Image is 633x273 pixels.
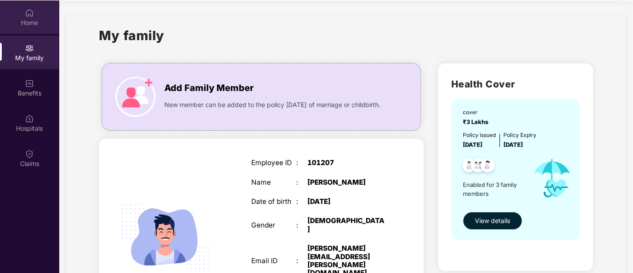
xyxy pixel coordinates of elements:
div: Employee ID [251,159,296,167]
div: [PERSON_NAME] [307,178,386,186]
span: New member can be added to the policy [DATE] of marriage or childbirth. [164,100,380,110]
div: [DEMOGRAPHIC_DATA] [307,217,386,233]
span: Add Family Member [164,81,253,95]
div: : [296,198,307,206]
img: svg+xml;base64,PHN2ZyBpZD0iSG9tZSIgeG1sbnM9Imh0dHA6Ly93d3cudzMub3JnLzIwMDAvc3ZnIiB3aWR0aD0iMjAiIG... [25,8,34,17]
span: [DATE] [503,141,523,148]
h2: Health Cover [451,77,580,91]
img: icon [115,77,155,117]
img: svg+xml;base64,PHN2ZyB4bWxucz0iaHR0cDovL3d3dy53My5vcmcvMjAwMC9zdmciIHdpZHRoPSI0OC45NDMiIGhlaWdodD... [477,156,498,178]
div: 101207 [307,159,386,167]
img: svg+xml;base64,PHN2ZyB4bWxucz0iaHR0cDovL3d3dy53My5vcmcvMjAwMC9zdmciIHdpZHRoPSI0OC45NDMiIGhlaWdodD... [458,156,480,178]
div: Policy issued [463,131,496,140]
img: svg+xml;base64,PHN2ZyB3aWR0aD0iMjAiIGhlaWdodD0iMjAiIHZpZXdCb3g9IjAgMCAyMCAyMCIgZmlsbD0ibm9uZSIgeG... [25,44,34,53]
img: svg+xml;base64,PHN2ZyB4bWxucz0iaHR0cDovL3d3dy53My5vcmcvMjAwMC9zdmciIHdpZHRoPSI0OC45MTUiIGhlaWdodD... [467,156,489,178]
button: View details [463,212,522,230]
img: svg+xml;base64,PHN2ZyBpZD0iSG9zcGl0YWxzIiB4bWxucz0iaHR0cDovL3d3dy53My5vcmcvMjAwMC9zdmciIHdpZHRoPS... [25,114,34,123]
div: : [296,178,307,186]
span: ₹3 Lakhs [463,118,491,125]
div: Gender [251,221,296,229]
span: [DATE] [463,141,482,148]
div: [DATE] [307,198,386,206]
h1: My family [99,25,164,45]
div: : [296,221,307,229]
div: cover [463,108,491,117]
span: Enabled for 3 family members [463,180,525,199]
img: svg+xml;base64,PHN2ZyBpZD0iQ2xhaW0iIHhtbG5zPSJodHRwOi8vd3d3LnczLm9yZy8yMDAwL3N2ZyIgd2lkdGg9IjIwIi... [25,149,34,158]
span: View details [475,216,510,226]
div: : [296,159,307,167]
img: icon [525,149,579,207]
img: svg+xml;base64,PHN2ZyBpZD0iQmVuZWZpdHMiIHhtbG5zPSJodHRwOi8vd3d3LnczLm9yZy8yMDAwL3N2ZyIgd2lkdGg9Ij... [25,79,34,88]
div: Date of birth [251,198,296,206]
div: Name [251,178,296,186]
div: Email ID [251,257,296,265]
div: : [296,257,307,265]
div: Policy Expiry [503,131,536,140]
